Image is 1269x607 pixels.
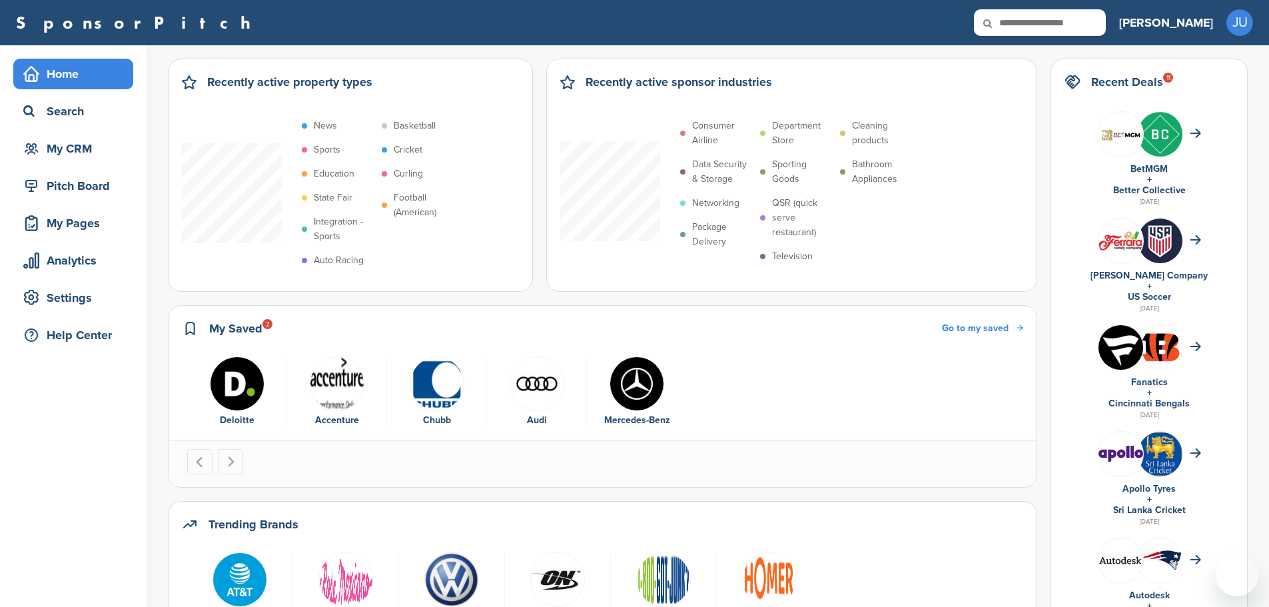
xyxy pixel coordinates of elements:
a: Jadqeuxl 400x400 Audi [494,356,580,428]
div: [DATE] [1064,303,1234,314]
a: Tpli2eyp 400x400 [194,552,286,606]
p: Sports [314,143,340,157]
div: Analytics [20,249,133,273]
div: 1 of 5 [187,356,287,428]
p: Education [314,167,354,181]
div: 11 [1163,73,1173,83]
a: Data Accenture [294,356,380,428]
p: Bathroom Appliances [852,157,913,187]
a: Cincinnati Bengals [1108,398,1190,409]
p: State Fair [314,191,352,205]
img: Data?1415811651 [1138,550,1182,570]
div: Search [20,99,133,123]
div: 4 of 5 [487,356,587,428]
div: My Pages [20,211,133,235]
img: Data?1415808195 [1138,331,1182,363]
p: News [314,119,337,133]
div: Accenture [294,413,380,428]
p: Curling [394,167,423,181]
button: Next slide [218,449,243,474]
a: Search [13,96,133,127]
div: 2 of 5 [287,356,387,428]
span: Go to my saved [942,322,1009,334]
div: Mercedes-Benz [594,413,680,428]
img: 4mxt8vfk 400x400 [610,356,664,411]
div: [DATE] [1064,516,1234,528]
div: 5 of 5 [587,356,687,428]
p: Networking [692,196,739,211]
a: Autodesk [1129,590,1170,601]
a: Home [13,59,133,89]
img: Open uri20141112 64162 1b628ae?1415808232 [1138,432,1182,476]
a: 6arvzd p 400x400 Deloitte [194,356,280,428]
a: My Pages [13,208,133,239]
img: Data [636,552,691,607]
a: Open uri20141112 50798 1ilakab [300,552,392,606]
a: Apollo Tyres [1122,483,1176,494]
img: Screen shot 2018 02 23 at 9.04.18 am [742,552,797,607]
h2: Trending Brands [209,515,298,534]
a: [PERSON_NAME] Company [1090,270,1208,281]
img: Tpli2eyp 400x400 [212,552,267,607]
a: + [1147,494,1152,505]
a: Data [618,552,709,606]
h2: My Saved [209,319,262,338]
img: Data [1098,556,1143,564]
a: Analytics [13,245,133,276]
div: Chubb [394,413,480,428]
h2: Recently active property types [207,73,372,91]
a: + [1147,387,1152,398]
a: US Soccer [1128,291,1171,303]
a: Better Collective [1113,185,1186,196]
a: Fanatics [1131,376,1168,388]
p: Package Delivery [692,220,753,249]
h3: [PERSON_NAME] [1119,13,1213,32]
a: My CRM [13,133,133,164]
a: + [1147,281,1152,292]
p: QSR (quick serve restaurant) [772,196,833,240]
p: Department Store [772,119,833,148]
p: Auto Racing [314,253,364,268]
h2: Recent Deals [1091,73,1163,91]
p: Sporting Goods [772,157,833,187]
img: Data [530,552,585,607]
img: Screen shot 2020 11 05 at 10.46.00 am [1098,123,1143,145]
div: Audi [494,413,580,428]
button: Go to last slide [187,449,212,474]
a: SponsorPitch [16,14,259,31]
a: Data Chubb [394,356,480,428]
img: Inc kuuz 400x400 [1138,112,1182,157]
img: 6arvzd p 400x400 [210,356,264,411]
p: Integration - Sports [314,215,375,244]
div: Settings [20,286,133,310]
h2: Recently active sponsor industries [586,73,772,91]
img: Data [410,356,464,411]
a: Pitch Board [13,171,133,201]
p: Consumer Airline [692,119,753,148]
a: Screen shot 2018 02 23 at 9.04.18 am [723,552,815,606]
a: Help Center [13,320,133,350]
div: Deloitte [194,413,280,428]
div: [DATE] [1064,196,1234,208]
img: Open uri20141112 50798 1ilakab [318,552,373,607]
div: Home [20,62,133,86]
a: Sri Lanka Cricket [1113,504,1186,516]
a: + [1147,174,1152,185]
img: Data [1098,446,1143,462]
div: 3 of 5 [387,356,487,428]
div: My CRM [20,137,133,161]
iframe: Button to launch messaging window [1216,554,1258,596]
img: Open uri20141112 50798 1vj7a4c [424,552,479,607]
a: BetMGM [1130,163,1168,175]
p: Cricket [394,143,422,157]
a: Go to my saved [942,321,1023,336]
a: 4mxt8vfk 400x400 Mercedes-Benz [594,356,680,428]
p: Basketball [394,119,436,133]
a: Settings [13,283,133,313]
div: Pitch Board [20,174,133,198]
div: 2 [262,319,272,329]
img: whvs id 400x400 [1138,219,1182,263]
a: Data [512,552,604,606]
p: Cleaning products [852,119,913,148]
img: Data [310,356,364,411]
